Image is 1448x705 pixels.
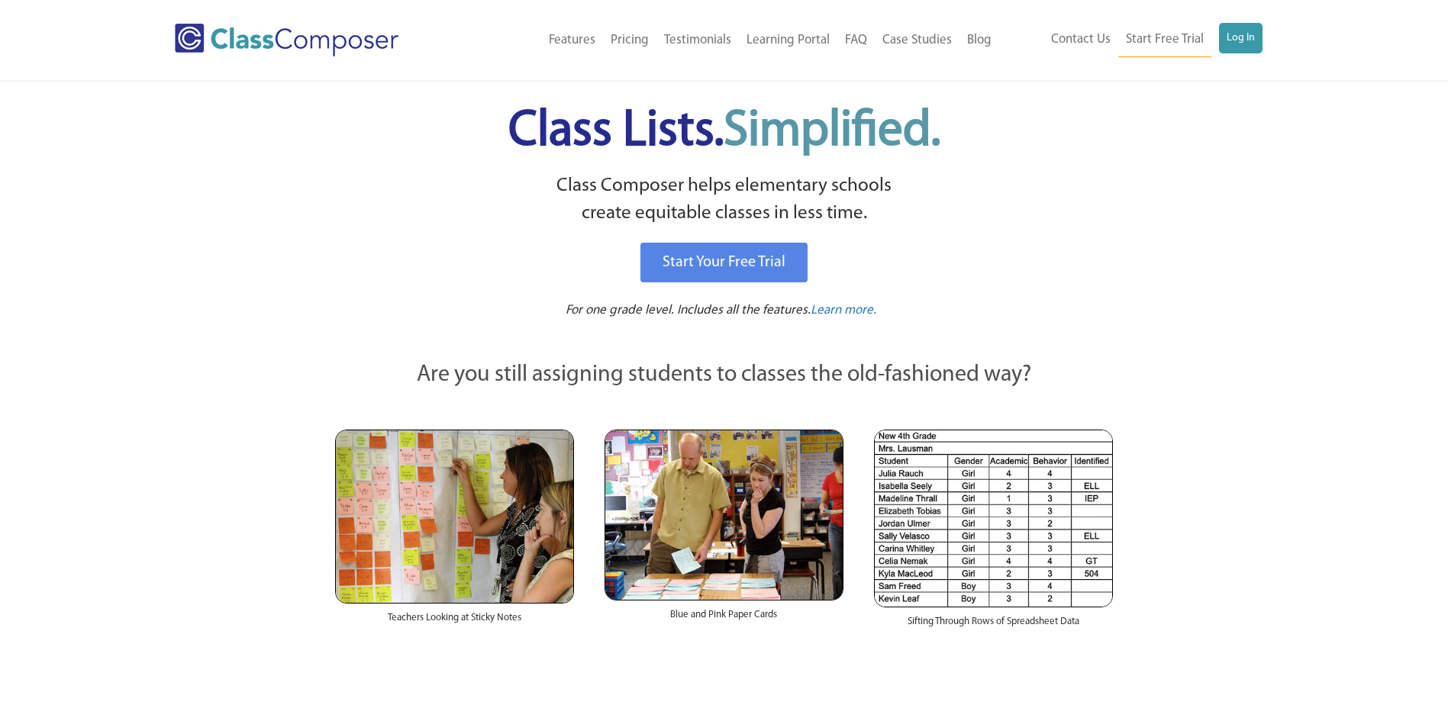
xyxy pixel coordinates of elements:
a: Pricing [603,24,656,57]
div: Teachers Looking at Sticky Notes [335,604,574,640]
img: Teachers Looking at Sticky Notes [335,430,574,604]
p: Are you still assigning students to classes the old-fashioned way? [335,359,1114,392]
a: Blog [959,24,999,57]
span: Class Lists. [508,107,940,156]
a: Start Free Trial [1118,23,1211,57]
a: Testimonials [656,24,739,57]
div: Blue and Pink Paper Cards [605,600,843,637]
a: Case Studies [875,24,959,57]
a: Contact Us [1043,23,1118,56]
span: Start Your Free Trial [663,255,785,270]
a: Start Your Free Trial [640,243,808,282]
a: Features [541,24,603,57]
nav: Header Menu [999,23,1263,57]
span: For one grade level. Includes all the features. [566,304,811,317]
a: FAQ [837,24,875,57]
img: Blue and Pink Paper Cards [605,430,843,600]
a: Learning Portal [739,24,837,57]
span: Simplified. [724,107,940,156]
img: Class Composer [175,24,398,56]
a: Log In [1219,23,1263,53]
nav: Header Menu [461,24,999,57]
div: Sifting Through Rows of Spreadsheet Data [874,607,1113,644]
span: Learn more. [811,304,876,317]
p: Class Composer helps elementary schools create equitable classes in less time. [333,172,1116,228]
a: Learn more. [811,301,876,320]
img: Spreadsheets [874,430,1113,607]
